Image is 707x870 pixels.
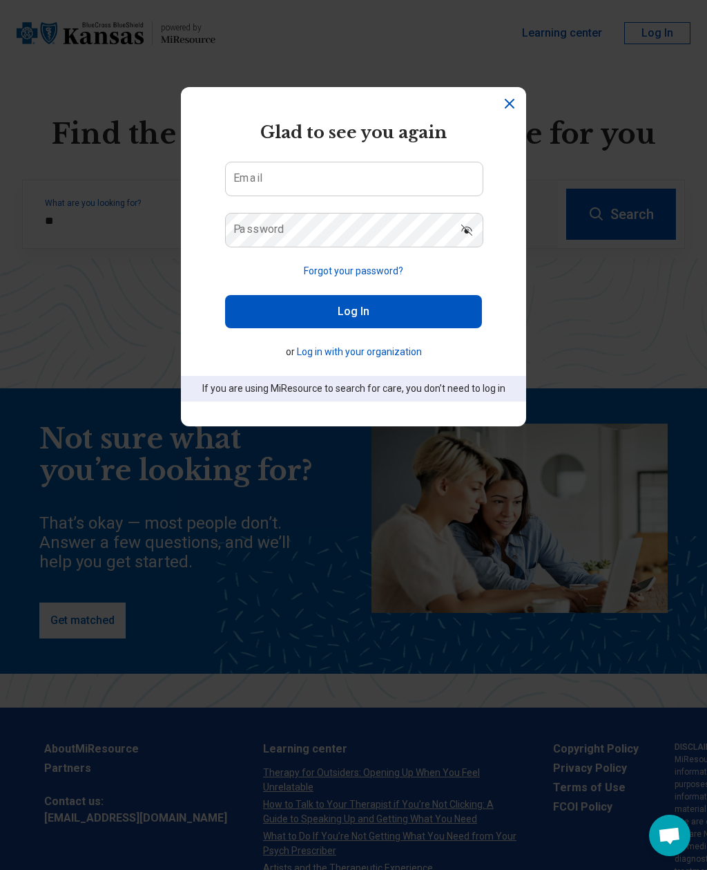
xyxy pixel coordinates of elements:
button: Show password [452,213,482,246]
p: If you are using MiResource to search for care, you don’t need to log in [200,381,507,396]
label: Email [233,173,262,184]
p: or [225,345,482,359]
button: Log in with your organization [297,345,422,359]
h2: Glad to see you again [225,120,482,145]
button: Log In [225,295,482,328]
button: Dismiss [501,95,518,112]
label: Password [233,224,284,235]
section: Login Dialog [181,87,526,426]
button: Forgot your password? [304,264,403,278]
